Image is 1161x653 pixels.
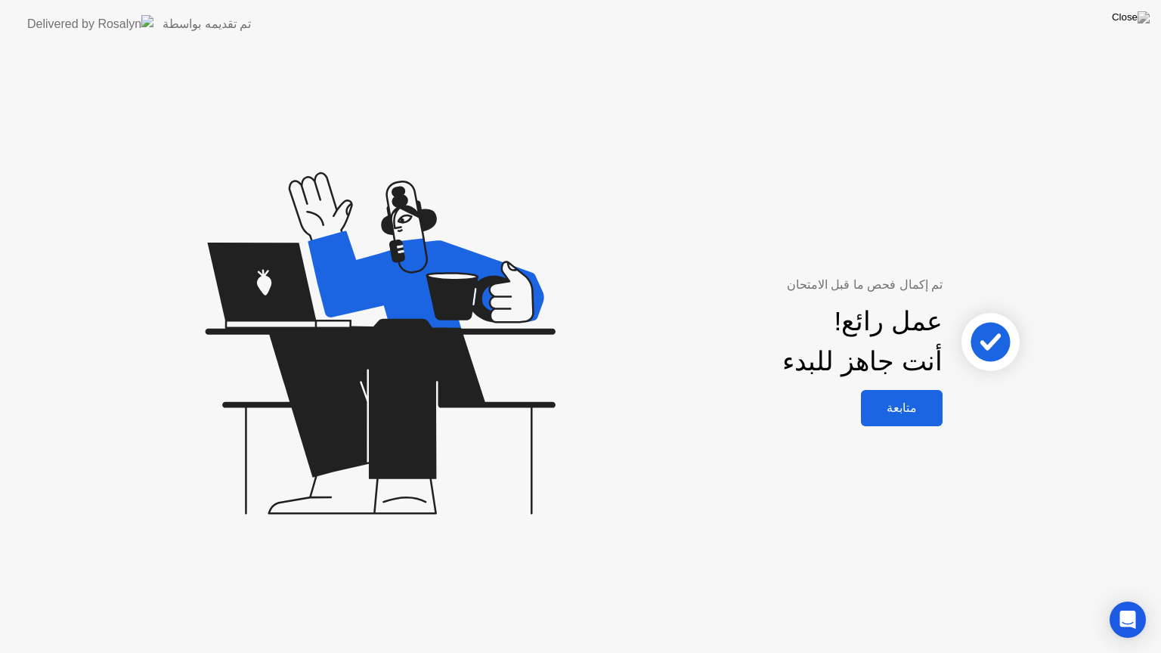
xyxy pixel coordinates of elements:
[861,390,943,426] button: متابعة
[1110,602,1146,638] div: Open Intercom Messenger
[163,15,251,33] div: تم تقديمه بواسطة
[1112,11,1150,23] img: Close
[27,15,153,32] img: Delivered by Rosalyn
[865,401,938,415] div: متابعة
[630,276,943,294] div: تم إكمال فحص ما قبل الامتحان
[782,302,943,382] div: عمل رائع! أنت جاهز للبدء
